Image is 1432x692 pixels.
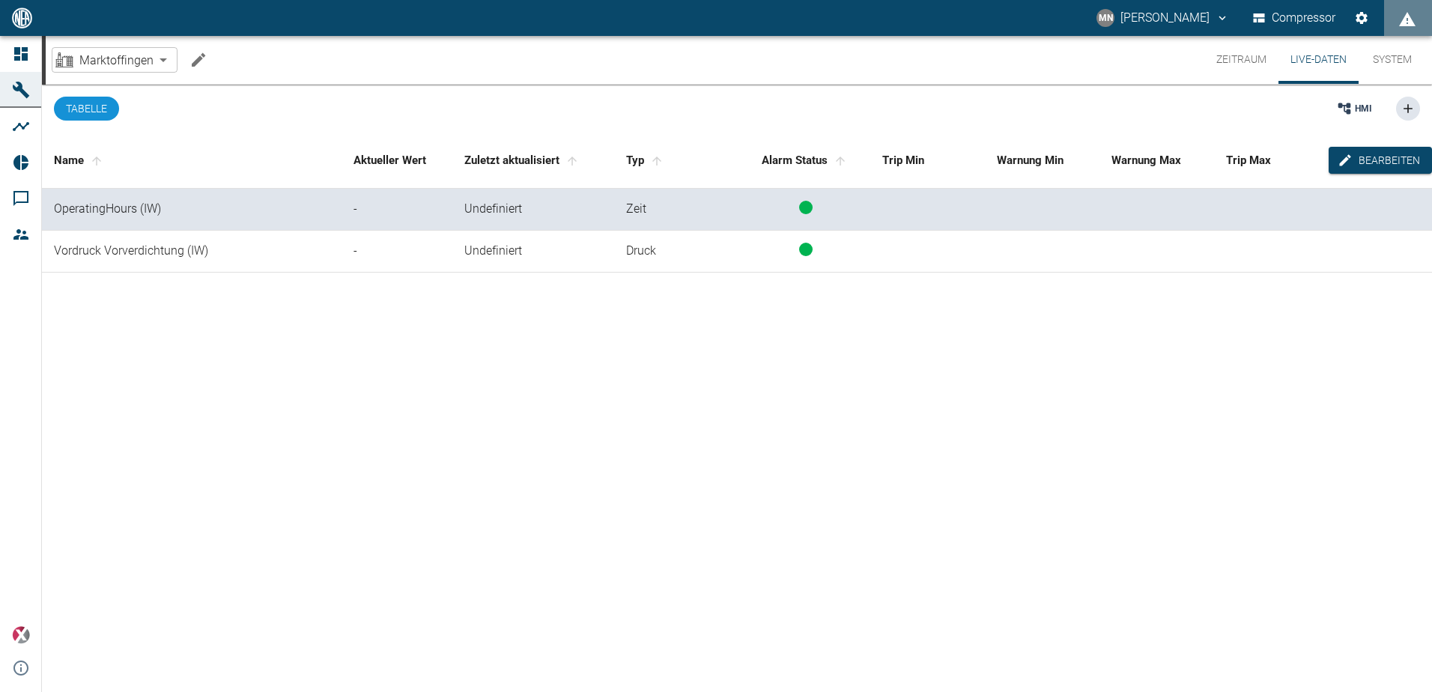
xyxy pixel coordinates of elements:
[54,97,119,121] button: Tabelle
[647,154,667,168] span: sort-type
[1099,133,1214,189] th: Warnung Max
[1214,133,1329,189] th: Trip Max
[183,45,213,75] button: Machine bearbeiten
[1094,4,1231,31] button: neumann@arcanum-energy.de
[452,189,615,231] td: Undefiniert
[870,133,985,189] th: Trip Min
[42,133,342,189] th: Name
[354,243,440,260] div: -
[1348,4,1375,31] button: Einstellungen
[10,7,34,28] img: logo
[452,231,615,273] td: Undefiniert
[1359,36,1426,84] button: System
[42,231,342,273] td: Vordruck Vorverdichtung (IW)
[342,133,452,189] th: Aktueller Wert
[87,154,106,168] span: sort-name
[831,154,850,168] span: sort-status
[985,133,1099,189] th: Warnung Min
[1329,147,1432,174] button: edit-alarms
[614,189,741,231] td: Zeit
[452,133,615,189] th: Zuletzt aktualisiert
[55,51,154,69] a: Marktoffingen
[1278,36,1359,84] button: Live-Daten
[354,201,440,218] div: -
[614,133,741,189] th: Typ
[1355,102,1372,115] span: HMI
[799,243,813,256] span: status-running
[799,201,813,214] span: status-running
[79,52,154,69] span: Marktoffingen
[12,626,30,644] img: Xplore Logo
[741,133,870,189] th: Alarm Status
[562,154,582,168] span: sort-time
[42,189,342,231] td: OperatingHours (IW)
[614,231,741,273] td: Druck
[1096,9,1114,27] div: MN
[1204,36,1278,84] button: Zeitraum
[1250,4,1339,31] button: Compressor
